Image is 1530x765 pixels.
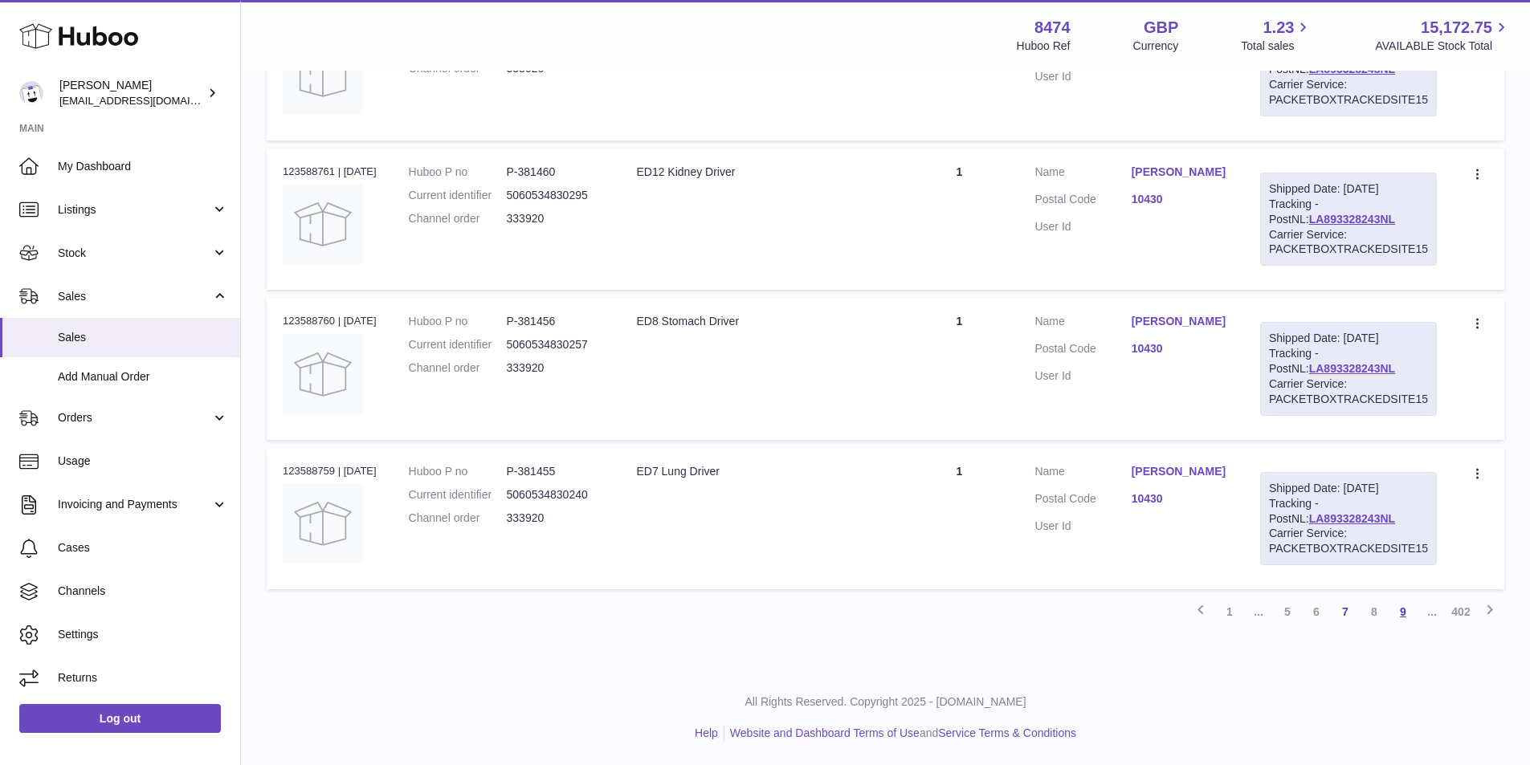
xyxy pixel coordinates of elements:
span: My Dashboard [58,159,228,174]
span: Channels [58,584,228,599]
dt: Postal Code [1034,491,1131,511]
dd: 5060534830257 [507,337,605,352]
a: 1.23 Total sales [1241,17,1312,54]
span: ... [1418,597,1446,626]
strong: 8474 [1034,17,1071,39]
div: Tracking - PostNL: [1260,322,1437,415]
dt: Channel order [409,360,507,376]
a: LA893328243NL [1309,213,1395,226]
dd: 333920 [507,511,605,526]
span: ... [1244,597,1273,626]
dt: Huboo P no [409,314,507,329]
td: 1 [900,149,1018,290]
a: 6 [1302,597,1331,626]
img: no-photo.jpg [283,334,363,414]
td: 1 [900,298,1018,439]
a: Log out [19,704,221,733]
div: Carrier Service: PACKETBOXTRACKEDSITE15 [1269,526,1428,556]
a: 10430 [1132,491,1228,507]
span: Invoicing and Payments [58,497,211,512]
span: AVAILABLE Stock Total [1375,39,1511,54]
span: Listings [58,202,211,218]
img: no-photo.jpg [283,35,363,115]
div: Currency [1133,39,1179,54]
dt: User Id [1034,519,1131,534]
dd: 5060534830240 [507,487,605,503]
div: Tracking - PostNL: [1260,472,1437,565]
div: ED8 Stomach Driver [636,314,883,329]
div: Shipped Date: [DATE] [1269,331,1428,346]
dt: Channel order [409,511,507,526]
div: [PERSON_NAME] [59,78,204,108]
div: Tracking - PostNL: [1260,173,1437,266]
span: Sales [58,289,211,304]
a: Service Terms & Conditions [938,726,1076,739]
dt: Current identifier [409,188,507,203]
div: Shipped Date: [DATE] [1269,181,1428,197]
img: no-photo.jpg [283,483,363,564]
span: Total sales [1241,39,1312,54]
dt: Current identifier [409,487,507,503]
div: 123588759 | [DATE] [283,464,377,478]
span: Sales [58,330,228,345]
a: Website and Dashboard Terms of Use [730,726,920,739]
dt: Name [1034,464,1131,483]
a: 8 [1360,597,1389,626]
a: 10430 [1132,192,1228,207]
dd: 333920 [507,360,605,376]
span: Orders [58,410,211,425]
span: [EMAIL_ADDRESS][DOMAIN_NAME] [59,94,236,107]
a: LA893328243NL [1309,512,1395,525]
dd: P-381460 [507,165,605,180]
a: 1 [1215,597,1244,626]
dt: Huboo P no [409,165,507,180]
span: Add Manual Order [58,369,228,385]
div: ED7 Lung Driver [636,464,883,479]
img: orders@neshealth.com [19,81,43,105]
div: Huboo Ref [1017,39,1071,54]
div: Carrier Service: PACKETBOXTRACKEDSITE15 [1269,227,1428,258]
dt: Postal Code [1034,341,1131,360]
span: Usage [58,454,228,469]
img: no-photo.jpg [283,184,363,264]
a: [PERSON_NAME] [1132,165,1228,180]
dd: P-381456 [507,314,605,329]
a: LA893328243NL [1309,362,1395,375]
a: [PERSON_NAME] [1132,464,1228,479]
dt: Name [1034,314,1131,333]
span: Settings [58,627,228,642]
strong: GBP [1144,17,1178,39]
dt: User Id [1034,219,1131,234]
dt: Postal Code [1034,192,1131,211]
a: 7 [1331,597,1360,626]
dd: P-381455 [507,464,605,479]
div: Carrier Service: PACKETBOXTRACKEDSITE15 [1269,77,1428,108]
dt: User Id [1034,368,1131,384]
div: Shipped Date: [DATE] [1269,481,1428,496]
a: Help [695,726,718,739]
a: 9 [1389,597,1418,626]
a: 5 [1273,597,1302,626]
dt: Current identifier [409,337,507,352]
dt: User Id [1034,69,1131,84]
a: 402 [1446,597,1475,626]
span: 1.23 [1263,17,1295,39]
div: 123588760 | [DATE] [283,314,377,328]
div: 123588761 | [DATE] [283,165,377,179]
p: All Rights Reserved. Copyright 2025 - [DOMAIN_NAME] [254,694,1517,710]
dd: 333920 [507,211,605,226]
dt: Huboo P no [409,464,507,479]
dt: Channel order [409,211,507,226]
span: Returns [58,670,228,686]
dt: Name [1034,165,1131,184]
span: Stock [58,246,211,261]
div: ED12 Kidney Driver [636,165,883,180]
a: 10430 [1132,341,1228,356]
a: 15,172.75 AVAILABLE Stock Total [1375,17,1511,54]
a: [PERSON_NAME] [1132,314,1228,329]
span: Cases [58,540,228,555]
li: and [724,726,1076,741]
span: 15,172.75 [1421,17,1492,39]
div: Carrier Service: PACKETBOXTRACKEDSITE15 [1269,376,1428,407]
dd: 5060534830295 [507,188,605,203]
